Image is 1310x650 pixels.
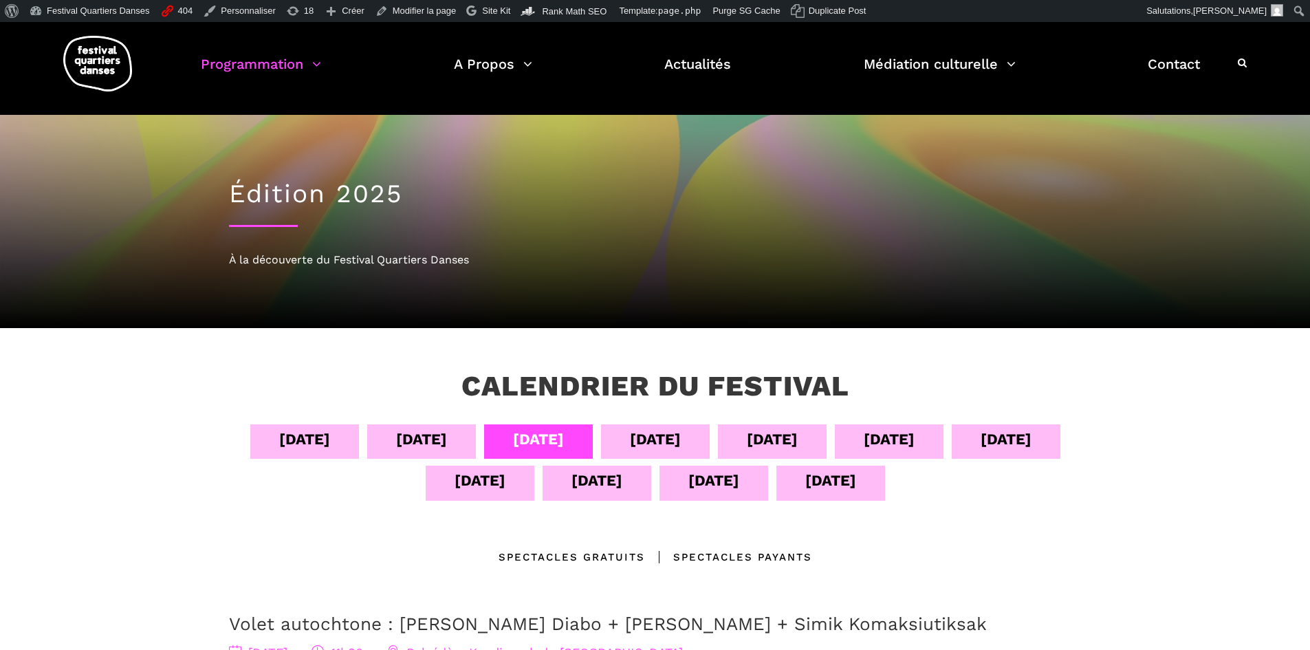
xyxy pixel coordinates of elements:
a: Médiation culturelle [864,52,1016,93]
div: [DATE] [747,427,798,451]
div: [DATE] [981,427,1031,451]
div: [DATE] [513,427,564,451]
h3: Calendrier du festival [461,369,849,404]
div: [DATE] [805,468,856,492]
img: logo-fqd-med [63,36,132,91]
span: [PERSON_NAME] [1193,6,1267,16]
a: Programmation [201,52,321,93]
a: Actualités [664,52,731,93]
div: À la découverte du Festival Quartiers Danses [229,251,1082,269]
a: A Propos [454,52,532,93]
a: Volet autochtone : [PERSON_NAME] Diabo + [PERSON_NAME] + Simik Komaksiutiksak [229,614,987,634]
div: [DATE] [396,427,447,451]
div: [DATE] [630,427,681,451]
div: [DATE] [688,468,739,492]
span: page.php [658,6,701,16]
span: Site Kit [482,6,510,16]
div: [DATE] [279,427,330,451]
a: Contact [1148,52,1200,93]
div: [DATE] [571,468,622,492]
span: Rank Math SEO [542,6,607,17]
div: [DATE] [455,468,505,492]
div: [DATE] [864,427,915,451]
h1: Édition 2025 [229,179,1082,209]
div: Spectacles gratuits [499,549,645,565]
div: Spectacles Payants [645,549,812,565]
